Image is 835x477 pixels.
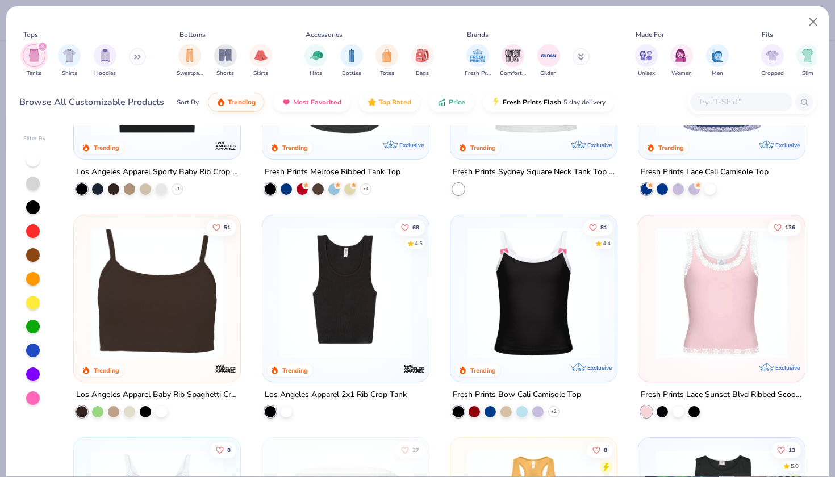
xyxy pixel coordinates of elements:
[249,44,272,78] div: filter for Skirts
[537,44,560,78] button: filter button
[23,135,46,143] div: Filter By
[465,44,491,78] div: filter for Fresh Prints
[254,49,268,62] img: Skirts Image
[711,49,724,62] img: Men Image
[310,49,323,62] img: Hats Image
[359,93,420,112] button: Top Rated
[340,44,363,78] div: filter for Bottles
[587,141,612,149] span: Exclusive
[399,141,424,149] span: Exclusive
[274,3,417,136] img: 983424bd-d784-4709-9537-2ec21e857757
[249,44,272,78] button: filter button
[274,227,417,359] img: 6c4b066c-2f15-42b2-bf81-c85d51316157
[641,388,803,402] div: Fresh Prints Lace Sunset Blvd Ribbed Scoop Tank Top
[76,388,238,402] div: Los Angeles Apparel Baby Rib Spaghetti Crop Tank
[210,442,236,458] button: Like
[219,49,232,62] img: Shorts Image
[697,95,784,108] input: Try "T-Shirt"
[306,30,343,40] div: Accessories
[58,44,81,78] div: filter for Shirts
[177,44,203,78] button: filter button
[265,388,407,402] div: Los Angeles Apparel 2x1 Rib Crop Tank
[253,69,268,78] span: Skirts
[99,49,111,62] img: Hoodies Image
[762,30,773,40] div: Fits
[670,44,693,78] button: filter button
[462,3,606,136] img: 38347b0a-c013-4da9-8435-963b962c47ba
[761,69,784,78] span: Cropped
[207,219,236,235] button: Like
[791,462,799,470] div: 5.0
[177,69,203,78] span: Sweatpants
[411,44,434,78] button: filter button
[483,93,614,112] button: Fresh Prints Flash5 day delivery
[416,69,429,78] span: Bags
[58,44,81,78] button: filter button
[23,44,45,78] div: filter for Tanks
[273,93,350,112] button: Most Favorited
[670,44,693,78] div: filter for Women
[375,44,398,78] div: filter for Totes
[214,44,237,78] button: filter button
[462,227,606,359] img: c186e665-251a-47c8-98ac-0adcdfc37056
[363,186,369,193] span: + 4
[177,44,203,78] div: filter for Sweatpants
[310,69,322,78] span: Hats
[587,364,612,371] span: Exclusive
[650,3,794,136] img: d2e93f27-f460-4e7a-bcfc-75916c5962f1
[411,44,434,78] div: filter for Bags
[785,224,795,230] span: 136
[587,442,613,458] button: Like
[177,97,199,107] div: Sort By
[94,69,116,78] span: Hoodies
[293,98,341,107] span: Most Favorited
[766,49,779,62] img: Cropped Image
[63,49,76,62] img: Shirts Image
[412,224,419,230] span: 68
[94,44,116,78] div: filter for Hoodies
[706,44,729,78] button: filter button
[768,219,801,235] button: Like
[675,49,688,62] img: Women Image
[500,69,526,78] span: Comfort Colors
[429,93,474,112] button: Price
[796,44,819,78] button: filter button
[563,96,606,109] span: 5 day delivery
[465,69,491,78] span: Fresh Prints
[216,98,226,107] img: trending.gif
[635,44,658,78] div: filter for Unisex
[465,44,491,78] button: filter button
[345,49,358,62] img: Bottles Image
[583,219,613,235] button: Like
[304,44,327,78] button: filter button
[215,357,237,380] img: Los Angeles Apparel logo
[183,49,196,62] img: Sweatpants Image
[453,388,581,402] div: Fresh Prints Bow Cali Camisole Top
[650,227,794,359] img: afc69d81-610c-46fa-b7e7-0697e478933c
[640,49,653,62] img: Unisex Image
[224,224,231,230] span: 51
[174,186,180,193] span: + 1
[403,357,425,380] img: Los Angeles Apparel logo
[414,239,422,248] div: 4.5
[775,364,800,371] span: Exclusive
[712,69,723,78] span: Men
[788,447,795,453] span: 13
[775,141,800,149] span: Exclusive
[803,11,824,33] button: Close
[467,30,489,40] div: Brands
[23,44,45,78] button: filter button
[537,44,560,78] div: filter for Gildan
[215,135,237,157] img: Los Angeles Apparel logo
[761,44,784,78] button: filter button
[503,98,561,107] span: Fresh Prints Flash
[395,219,424,235] button: Like
[380,69,394,78] span: Totes
[94,44,116,78] button: filter button
[802,69,813,78] span: Slim
[228,98,256,107] span: Trending
[453,165,615,179] div: Fresh Prints Sydney Square Neck Tank Top with Bow
[342,69,361,78] span: Bottles
[500,44,526,78] button: filter button
[282,98,291,107] img: most_fav.gif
